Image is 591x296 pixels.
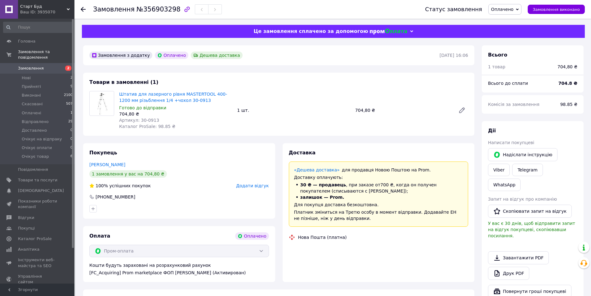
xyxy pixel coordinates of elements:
span: Відгуки [18,215,34,221]
div: 704,80 ₴ [557,64,577,70]
div: Статус замовлення [425,6,482,12]
li: , при заказе от 700 ₴ , когда он получен покупателем (списываются с [PERSON_NAME]); [294,182,463,194]
span: Готово до відправки [119,105,166,110]
div: Кошти будуть зараховані на розрахунковий рахунок [89,262,269,276]
span: Інструменти веб-майстра та SEO [18,257,57,268]
div: 1 замовлення у вас на 704,80 ₴ [89,170,167,178]
div: Платник зміниться на Третю особу в момент відправки. Додавайте ЕН не пізніше, ніж у день відправки. [294,209,463,221]
span: Замовлення та повідомлення [18,49,74,60]
span: Головна [18,39,35,44]
a: [PERSON_NAME] [89,162,125,167]
button: Скопіювати запит на відгук [488,205,572,218]
span: Каталог ProSale [18,236,51,242]
span: залишок — Prom. [300,195,344,200]
img: evopay logo [370,29,407,34]
span: №356903298 [137,6,181,13]
input: Пошук [3,22,73,33]
span: Відправлено [22,119,49,125]
span: Старт Буд [20,4,67,9]
span: 0 [70,128,73,133]
div: Дешева доставка [191,52,242,59]
span: 30 ₴ — продавець [300,182,346,187]
span: Покупець [89,150,117,156]
div: [FC_Acquiring] Prom marketplace ФОП [PERSON_NAME] (Активирован) [89,270,269,276]
div: Замовлення з додатку [89,52,152,59]
span: Аналітика [18,247,39,252]
span: 0 [70,145,73,151]
a: Viber [488,164,510,176]
div: Доставку оплачують: [294,174,463,180]
span: Товари та послуги [18,177,57,183]
span: Замовлення виконано [533,7,580,12]
span: Дії [488,128,496,134]
b: 704.8 ₴ [558,81,577,86]
span: 507 [66,101,73,107]
div: [PHONE_NUMBER] [95,194,136,200]
span: Замовлення [93,6,135,13]
span: 2 [65,66,71,71]
span: 1 товар [488,64,505,69]
span: Виконані [22,93,41,98]
a: «Дешева доставка» [294,167,340,172]
a: Telegram [512,164,543,176]
div: Ваш ID: 3935070 [20,9,74,15]
div: Повернутися назад [81,6,86,12]
time: [DATE] 16:06 [440,53,468,58]
div: 1 шт. [235,106,352,115]
span: Замовлення [18,66,44,71]
span: Оплата [89,233,110,239]
span: Це замовлення сплачено за допомогою [253,28,368,34]
span: Артикул: 30-0913 [119,118,159,123]
a: Редагувати [456,104,468,116]
span: 6 [70,154,73,159]
div: успішних покупок [89,183,151,189]
button: Замовлення виконано [528,5,585,14]
a: Завантажити PDF [488,251,549,264]
a: WhatsApp [488,179,521,191]
span: 2100 [64,93,73,98]
span: Товари в замовленні (1) [89,79,159,85]
span: 9 [70,84,73,89]
span: 100% [96,183,108,188]
span: Очікує на відпраку [22,136,62,142]
a: Друк PDF [488,267,529,280]
div: 704,80 ₴ [353,106,453,115]
span: Каталог ProSale: 98.85 ₴ [119,124,175,129]
span: 2 [70,75,73,81]
span: Написати покупцеві [488,140,534,145]
span: Доставлено [22,128,47,133]
img: Штатив для лазерного рівня MASTERTOOL 400-1200 мм різьблення 1/4 +чохол 30-0913 [94,91,110,116]
button: Надіслати інструкцію [488,148,557,161]
span: Запит на відгук про компанію [488,197,557,202]
span: Нові [22,75,31,81]
span: Покупці [18,225,35,231]
span: [DEMOGRAPHIC_DATA] [18,188,64,194]
span: Показники роботи компанії [18,198,57,210]
span: 98.85 ₴ [560,102,577,107]
span: Всього до сплати [488,81,528,86]
span: Доставка [289,150,316,156]
div: для продавця Новою Поштою на Prom. [294,167,463,173]
a: Штатив для лазерного рівня MASTERTOOL 400-1200 мм різьблення 1/4 +чохол 30-0913 [119,92,227,103]
span: Прийняті [22,84,41,89]
span: У вас є 30 днів, щоб відправити запит на відгук покупцеві, скопіювавши посилання. [488,221,575,238]
div: Для покупця доставка безкоштовна. [294,202,463,208]
span: Комісія за замовлення [488,102,540,107]
span: 0 [70,136,73,142]
span: 29 [68,119,73,125]
span: Додати відгук [236,183,269,188]
span: Очікує оплати [22,145,52,151]
span: Оплачені [22,110,41,116]
span: Повідомлення [18,167,48,172]
span: Управління сайтом [18,274,57,285]
div: Оплачено [155,52,188,59]
span: Всього [488,52,507,58]
span: Скасовані [22,101,43,107]
span: 1 [70,110,73,116]
span: Очікує товар [22,154,49,159]
div: Нова Пошта (платна) [297,234,348,240]
div: Оплачено [235,232,269,240]
span: Оплачено [491,7,513,12]
div: 704,80 ₴ [119,111,232,117]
